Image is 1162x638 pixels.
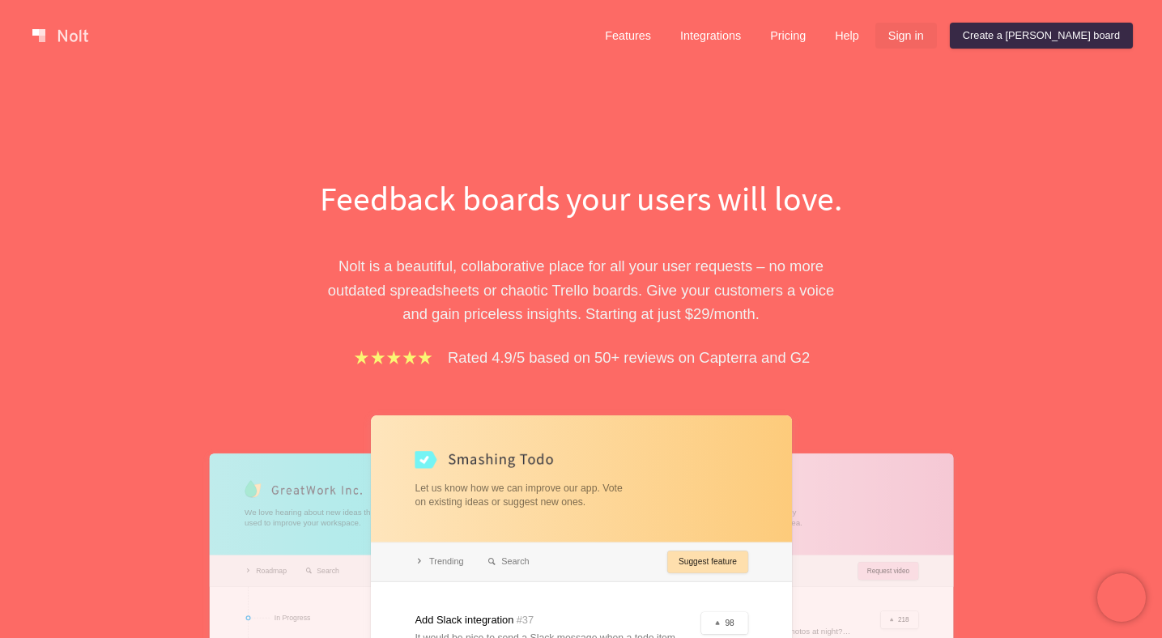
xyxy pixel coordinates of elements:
a: Create a [PERSON_NAME] board [950,23,1133,49]
a: Pricing [757,23,819,49]
a: Integrations [667,23,754,49]
a: Help [822,23,872,49]
p: Nolt is a beautiful, collaborative place for all your user requests – no more outdated spreadshee... [302,254,861,325]
a: Sign in [875,23,937,49]
p: Rated 4.9/5 based on 50+ reviews on Capterra and G2 [448,346,810,369]
a: Features [592,23,664,49]
h1: Feedback boards your users will love. [302,175,861,222]
img: stars.b067e34983.png [352,348,435,367]
iframe: Chatra live chat [1097,573,1146,622]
